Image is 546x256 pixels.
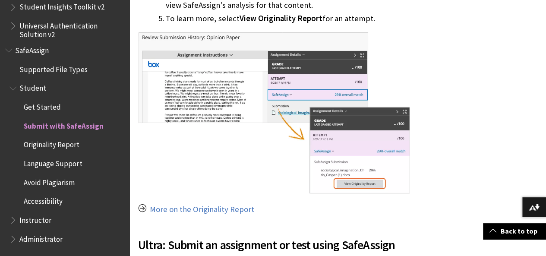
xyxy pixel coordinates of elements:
[166,13,410,25] li: To learn more, select for an attempt.
[138,236,410,254] span: Ultra: Submit an assignment or test using SafeAssign
[19,232,63,243] span: Administrator
[150,204,254,215] a: More on the Originality Report
[19,62,87,74] span: Supported File Types
[24,194,63,206] span: Accessibility
[24,100,61,111] span: Get Started
[5,43,124,246] nav: Book outline for Blackboard SafeAssign
[24,175,75,187] span: Avoid Plagiarism
[15,43,49,55] span: SafeAssign
[483,223,546,239] a: Back to top
[24,156,82,168] span: Language Support
[19,19,123,39] span: Universal Authentication Solution v2
[240,13,322,23] span: View Originality Report
[19,213,51,224] span: Instructor
[24,138,79,149] span: Originality Report
[24,119,103,130] span: Submit with SafeAssign
[19,81,46,93] span: Student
